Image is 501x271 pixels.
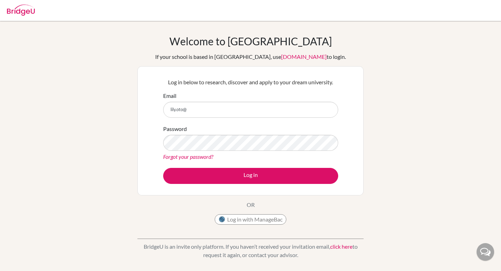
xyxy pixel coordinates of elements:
a: click here [330,243,352,250]
a: [DOMAIN_NAME] [281,53,327,60]
h1: Welcome to [GEOGRAPHIC_DATA] [169,35,332,47]
p: BridgeU is an invite only platform. If you haven’t received your invitation email, to request it ... [137,242,364,259]
span: Help [16,5,30,11]
p: Log in below to research, discover and apply to your dream university. [163,78,338,86]
p: OR [247,201,255,209]
button: Log in with ManageBac [215,214,286,225]
button: Log in [163,168,338,184]
label: Email [163,92,176,100]
div: If your school is based in [GEOGRAPHIC_DATA], use to login. [155,53,346,61]
img: Bridge-U [7,5,35,16]
a: Forgot your password? [163,153,213,160]
label: Password [163,125,187,133]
